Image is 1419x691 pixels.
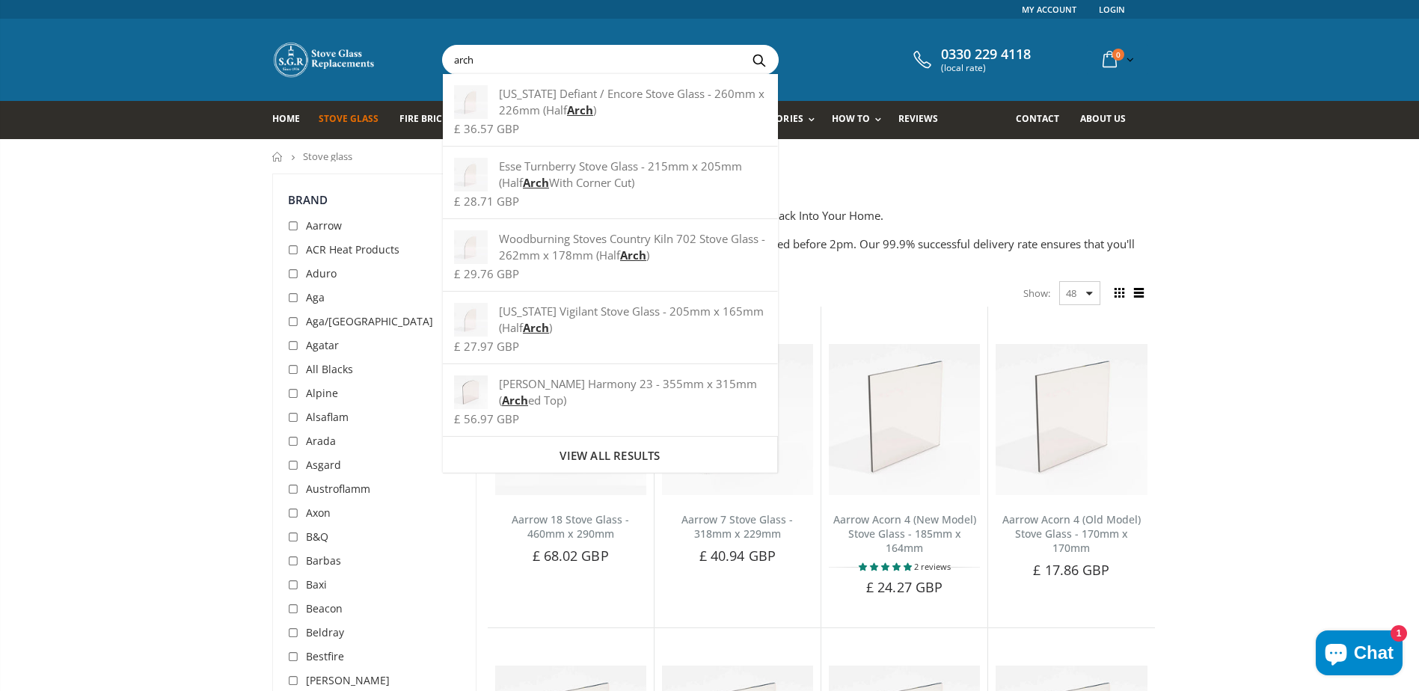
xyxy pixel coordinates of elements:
[303,150,352,163] span: Stove glass
[454,158,766,191] div: Esse Turnberry Stove Glass - 215mm x 205mm (Half With Corner Cut)
[306,577,327,592] span: Baxi
[1112,49,1124,61] span: 0
[272,112,300,125] span: Home
[1112,285,1128,301] span: Grid view
[306,218,342,233] span: Aarrow
[1002,512,1141,555] a: Aarrow Acorn 4 (Old Model) Stove Glass - 170mm x 170mm
[306,553,341,568] span: Barbas
[454,411,519,426] span: £ 56.97 GBP
[1080,101,1137,139] a: About us
[319,101,390,139] a: Stove Glass
[833,512,976,555] a: Aarrow Acorn 4 (New Model) Stove Glass - 185mm x 164mm
[523,320,549,335] strong: Arch
[859,561,914,572] span: 5.00 stars
[829,344,980,495] img: Aarrow Acorn 4 New Model Stove Glass
[306,410,349,424] span: Alsaflam
[272,152,284,162] a: Home
[306,386,338,400] span: Alpine
[443,46,946,74] input: Search your stove brand...
[306,625,344,639] span: Beldray
[454,230,766,263] div: Woodburning Stoves Country Kiln 702 Stove Glass - 262mm x 178mm (Half )
[742,101,821,139] a: Accessories
[914,561,951,572] span: 2 reviews
[306,338,339,352] span: Agatar
[306,601,343,615] span: Beacon
[306,314,433,328] span: Aga/[GEOGRAPHIC_DATA]
[399,112,453,125] span: Fire Bricks
[494,173,1147,204] h2: STOVE GLASS
[306,290,325,304] span: Aga
[1131,285,1147,301] span: List view
[306,649,344,663] span: Bestfire
[306,529,328,544] span: B&Q
[502,393,528,408] strong: Arch
[454,266,519,281] span: £ 29.76 GBP
[620,248,646,262] strong: Arch
[681,512,793,541] a: Aarrow 7 Stove Glass - 318mm x 229mm
[272,101,311,139] a: Home
[454,339,519,354] span: £ 27.97 GBP
[306,673,390,687] span: [PERSON_NAME]
[941,46,1031,63] span: 0330 229 4118
[560,448,660,463] span: View all results
[743,46,776,74] button: Search
[272,41,377,79] img: Stove Glass Replacement
[898,101,949,139] a: Reviews
[898,112,938,125] span: Reviews
[306,242,399,257] span: ACR Heat Products
[306,362,353,376] span: All Blacks
[494,236,1147,269] p: We dispatch your order out to you the same day if placed before 2pm. Our 99.9% successful deliver...
[1097,45,1137,74] a: 0
[1033,561,1109,579] span: £ 17.86 GBP
[306,434,336,448] span: Arada
[866,578,943,596] span: £ 24.27 GBP
[832,112,870,125] span: How To
[941,63,1031,73] span: (local rate)
[567,102,593,117] strong: Arch
[306,482,370,496] span: Austroflamm
[1080,112,1126,125] span: About us
[399,101,465,139] a: Fire Bricks
[1016,112,1059,125] span: Contact
[306,506,331,520] span: Axon
[319,112,378,125] span: Stove Glass
[523,175,549,190] strong: Arch
[494,207,1147,224] p: Get Your Stove Running Again And Bring The Warmth Back Into Your Home.
[1016,101,1070,139] a: Contact
[533,547,609,565] span: £ 68.02 GBP
[996,344,1147,495] img: Aarrow Acorn 4 Old Model Stove Glass
[699,547,776,565] span: £ 40.94 GBP
[512,512,629,541] a: Aarrow 18 Stove Glass - 460mm x 290mm
[832,101,889,139] a: How To
[454,375,766,408] div: [PERSON_NAME] Harmony 23 - 355mm x 315mm ( ed Top)
[306,266,337,280] span: Aduro
[454,85,766,118] div: [US_STATE] Defiant / Encore Stove Glass - 260mm x 226mm (Half )
[454,194,519,209] span: £ 28.71 GBP
[910,46,1031,73] a: 0330 229 4118 (local rate)
[454,303,766,336] div: [US_STATE] Vigilant Stove Glass - 205mm x 165mm (Half )
[454,121,519,136] span: £ 36.57 GBP
[306,458,341,472] span: Asgard
[1311,630,1407,679] inbox-online-store-chat: Shopify online store chat
[1023,281,1050,305] span: Show:
[288,192,328,207] span: Brand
